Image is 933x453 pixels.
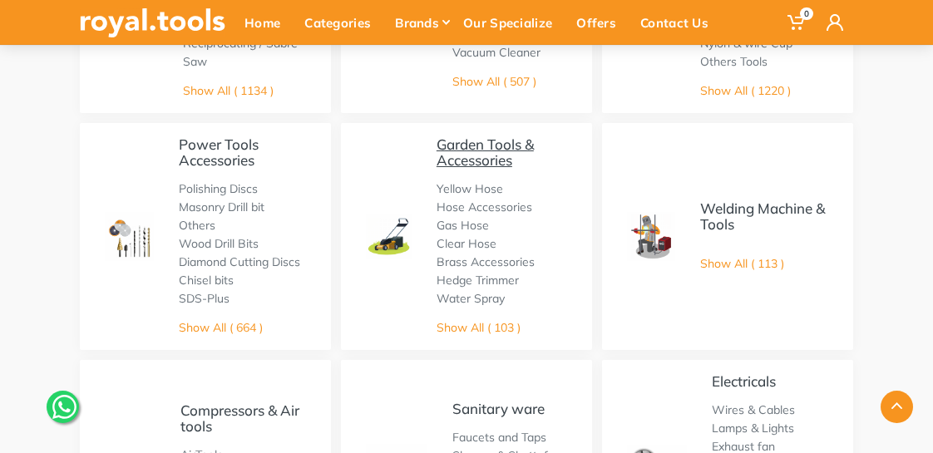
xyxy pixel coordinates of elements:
a: Polishing Discs [179,181,258,196]
div: Categories [297,5,388,40]
img: Royal - Garden Tools & Accessories [366,214,412,259]
a: Show All ( 1134 ) [183,83,274,98]
img: royal.tools Logo [80,8,225,37]
a: Brass Accessories [437,254,535,269]
a: Show All ( 103 ) [437,320,521,335]
div: Contact Us [633,5,725,40]
a: Power Tools Accessories [179,135,259,169]
a: Others Tools [700,54,768,69]
a: Gas Hose [437,218,489,233]
img: Royal - Power Tools Accessories [105,212,154,261]
a: Masonry Drill bit [179,199,264,214]
a: Garden Tools & Accessories [437,135,534,169]
a: Hose Accessories [437,199,532,214]
a: Show All ( 507 ) [452,74,536,89]
a: Wood Drill Bits [179,236,259,251]
a: Diamond Cutting Discs [179,254,300,269]
a: Lamps & Lights [712,421,794,436]
a: Yellow Hose [437,181,503,196]
a: Electricals [712,372,776,390]
div: Brands [388,5,456,40]
a: SDS-Plus [179,291,230,306]
a: Faucets and Taps [452,430,546,445]
a: Show All ( 113 ) [700,256,784,271]
div: Home [237,5,297,40]
a: Chisel bits [179,273,234,288]
span: 0 [800,7,813,20]
div: Offers [569,5,633,40]
a: Welding Machine & Tools [700,199,825,233]
div: Our Specialize [456,5,569,40]
a: Vacuum Cleaner [452,45,541,60]
a: Others [179,218,215,233]
a: Show All ( 664 ) [179,320,263,335]
a: Clear Hose [437,236,496,251]
a: Show All ( 1220 ) [700,83,791,98]
a: Water Spray [437,291,505,306]
a: Hedge Trimmer [437,273,519,288]
img: Royal - Welding Machine & Tools [627,212,675,260]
